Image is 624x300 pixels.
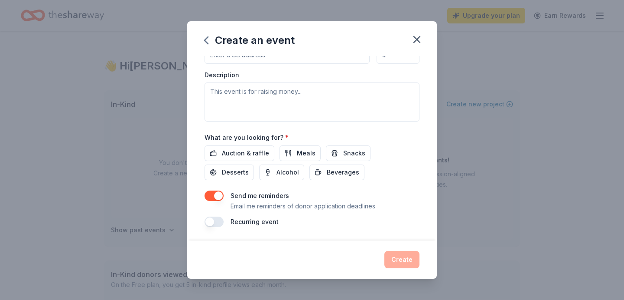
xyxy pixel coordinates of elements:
[309,165,364,180] button: Beverages
[205,71,239,79] label: Description
[205,33,295,47] div: Create an event
[279,145,321,161] button: Meals
[222,167,249,178] span: Desserts
[259,165,304,180] button: Alcohol
[327,167,359,178] span: Beverages
[326,145,370,161] button: Snacks
[231,218,279,225] label: Recurring event
[205,133,289,142] label: What are you looking for?
[231,201,375,211] p: Email me reminders of donor application deadlines
[231,192,289,199] label: Send me reminders
[276,167,299,178] span: Alcohol
[205,165,254,180] button: Desserts
[343,148,365,158] span: Snacks
[205,145,274,161] button: Auction & raffle
[297,148,315,158] span: Meals
[222,148,269,158] span: Auction & raffle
